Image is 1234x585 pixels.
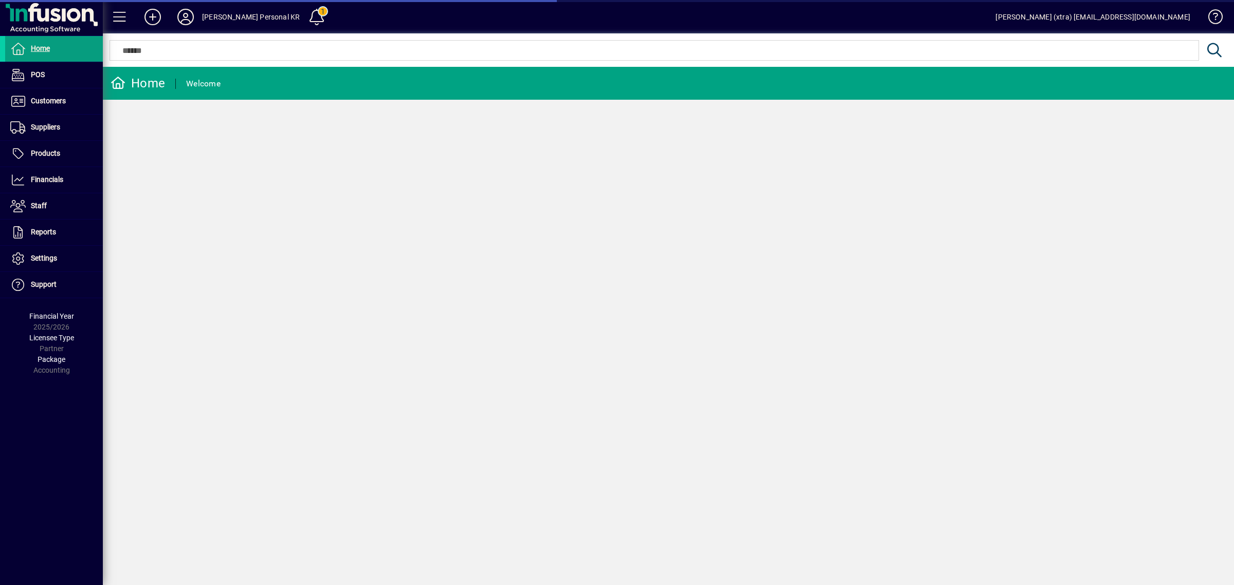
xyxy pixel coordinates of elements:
[5,62,103,88] a: POS
[5,220,103,245] a: Reports
[1201,2,1221,35] a: Knowledge Base
[5,88,103,114] a: Customers
[38,355,65,363] span: Package
[31,202,47,210] span: Staff
[31,44,50,52] span: Home
[995,9,1190,25] div: [PERSON_NAME] (xtra) [EMAIL_ADDRESS][DOMAIN_NAME]
[5,115,103,140] a: Suppliers
[31,175,63,184] span: Financials
[31,123,60,131] span: Suppliers
[136,8,169,26] button: Add
[202,9,300,25] div: [PERSON_NAME] Personal KR
[186,76,221,92] div: Welcome
[5,141,103,167] a: Products
[29,334,74,342] span: Licensee Type
[111,75,165,92] div: Home
[5,193,103,219] a: Staff
[5,272,103,298] a: Support
[5,246,103,271] a: Settings
[31,70,45,79] span: POS
[31,149,60,157] span: Products
[31,280,57,288] span: Support
[31,97,66,105] span: Customers
[31,254,57,262] span: Settings
[5,167,103,193] a: Financials
[29,312,74,320] span: Financial Year
[169,8,202,26] button: Profile
[31,228,56,236] span: Reports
